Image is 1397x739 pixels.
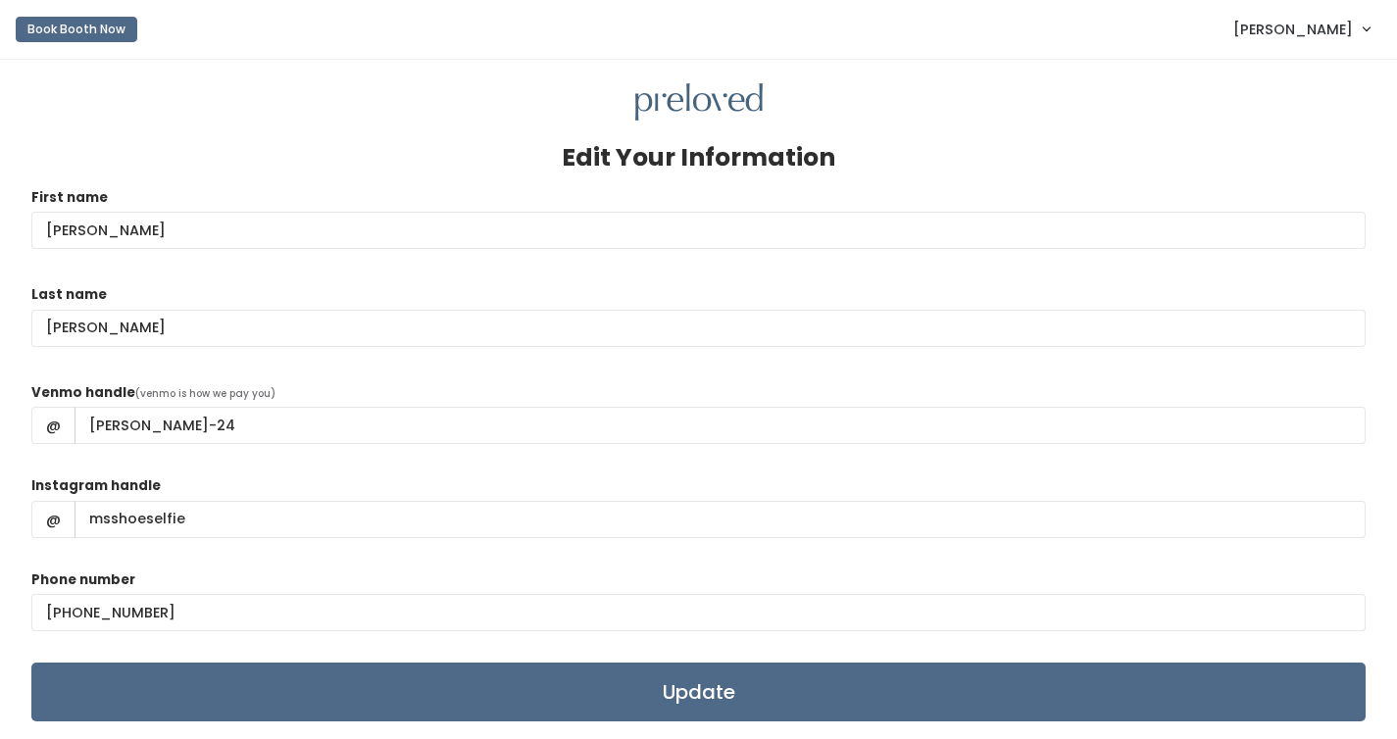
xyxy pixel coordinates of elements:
a: Book Booth Now [16,8,137,51]
h3: Edit Your Information [562,144,835,172]
input: (___) ___-____ [31,594,1366,631]
label: First name [31,188,108,208]
label: Phone number [31,570,135,590]
label: Last name [31,285,107,305]
a: [PERSON_NAME] [1214,8,1389,50]
input: Update [31,663,1366,721]
label: Venmo handle [31,383,135,403]
span: @ [31,501,75,538]
img: preloved logo [635,83,763,122]
span: @ [31,407,75,444]
span: [PERSON_NAME] [1233,19,1353,40]
span: (venmo is how we pay you) [135,386,275,401]
button: Book Booth Now [16,17,137,42]
input: handle [75,407,1366,444]
input: handle [75,501,1366,538]
label: Instagram handle [31,476,161,496]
